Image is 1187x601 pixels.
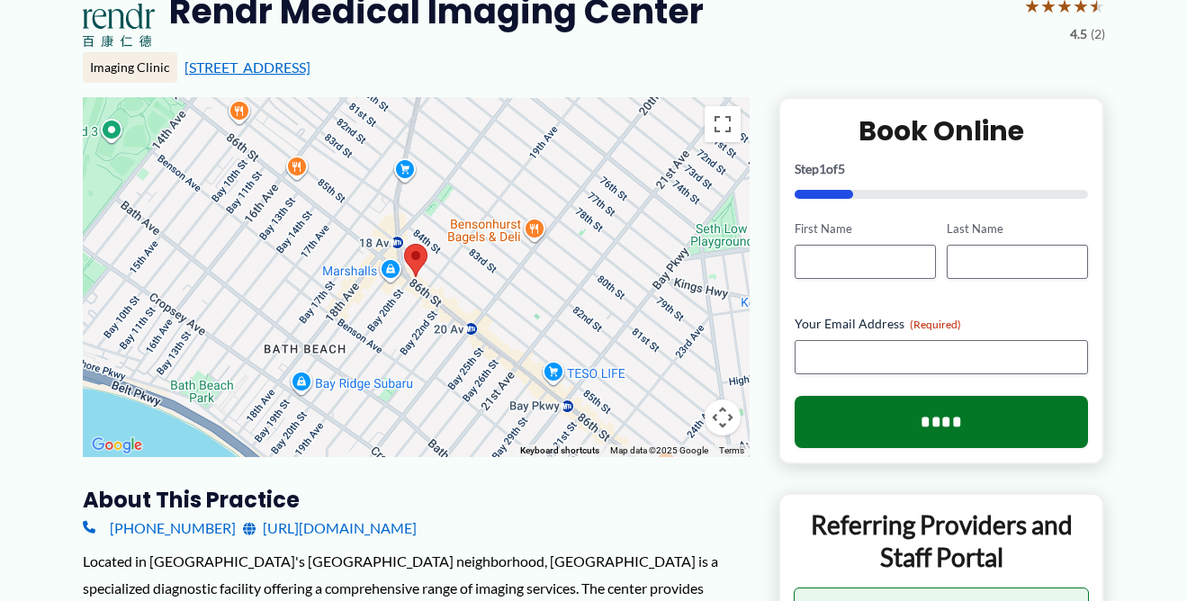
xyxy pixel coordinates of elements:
div: Imaging Clinic [83,52,177,83]
span: 1 [819,161,826,176]
p: Step of [795,163,1089,175]
span: (2) [1091,22,1105,46]
button: Map camera controls [705,399,741,435]
img: Google [87,434,147,457]
a: Terms (opens in new tab) [719,445,744,455]
a: Open this area in Google Maps (opens a new window) [87,434,147,457]
span: 4.5 [1070,22,1087,46]
a: [PHONE_NUMBER] [83,515,236,542]
h2: Book Online [795,113,1089,148]
label: Last Name [947,220,1088,238]
button: Keyboard shortcuts [520,444,599,457]
label: First Name [795,220,936,238]
span: Map data ©2025 Google [610,445,708,455]
h3: About this practice [83,486,750,514]
span: (Required) [910,318,961,331]
label: Your Email Address [795,315,1089,333]
span: 5 [838,161,845,176]
button: Toggle fullscreen view [705,106,741,142]
a: [STREET_ADDRESS] [184,58,310,76]
a: [URL][DOMAIN_NAME] [243,515,417,542]
p: Referring Providers and Staff Portal [794,508,1090,574]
